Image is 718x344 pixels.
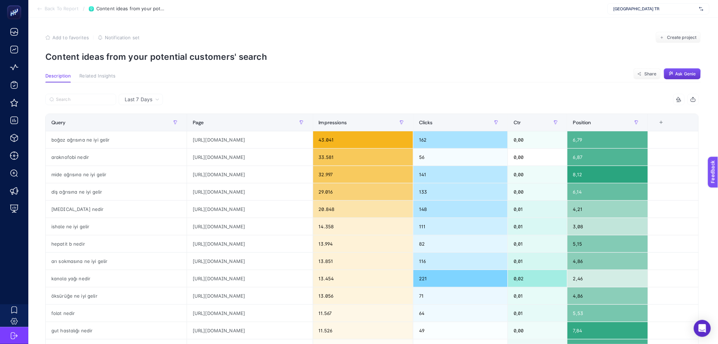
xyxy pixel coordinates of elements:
[46,270,187,287] div: kanola yağı nedir
[313,287,413,304] div: 13.056
[313,305,413,322] div: 11.567
[654,120,660,135] div: 6 items selected
[313,131,413,148] div: 43.041
[419,120,433,125] span: Clicks
[4,2,27,8] span: Feedback
[573,120,591,125] span: Position
[46,305,187,322] div: folat nedir
[567,305,648,322] div: 5,53
[187,149,313,166] div: [URL][DOMAIN_NAME]
[644,71,657,77] span: Share
[187,201,313,218] div: [URL][DOMAIN_NAME]
[46,183,187,200] div: diş ağrısına ne iyi gelir
[98,35,140,40] button: Notification set
[567,287,648,304] div: 4,86
[187,287,313,304] div: [URL][DOMAIN_NAME]
[313,201,413,218] div: 20.848
[655,120,668,125] div: +
[46,166,187,183] div: mide ağrısına ne iyi gelir
[45,35,89,40] button: Add to favorites
[45,73,71,82] button: Description
[413,183,508,200] div: 133
[614,6,696,12] span: [GEOGRAPHIC_DATA] TR
[83,6,85,11] span: /
[52,35,89,40] span: Add to favorites
[567,166,648,183] div: 8,12
[413,166,508,183] div: 141
[313,149,413,166] div: 33.581
[508,183,567,200] div: 0,00
[508,218,567,235] div: 0,01
[79,73,115,82] button: Related Insights
[51,120,66,125] span: Query
[45,52,701,62] p: Content ideas from your potential customers' search
[699,5,703,12] img: svg%3e
[313,253,413,270] div: 13.851
[508,270,567,287] div: 0,02
[56,97,112,102] input: Search
[125,96,152,103] span: Last 7 Days
[96,6,167,12] span: Content ideas from your potential customers' search
[413,305,508,322] div: 64
[413,149,508,166] div: 56
[46,218,187,235] div: ishale ne iyi gelir
[313,183,413,200] div: 29.016
[413,322,508,339] div: 49
[413,270,508,287] div: 221
[46,131,187,148] div: boğaz ağrısına ne iyi gelir
[413,253,508,270] div: 116
[413,201,508,218] div: 148
[45,6,79,12] span: Back To Report
[633,68,661,80] button: Share
[413,131,508,148] div: 162
[514,120,521,125] span: Ctr
[187,253,313,270] div: [URL][DOMAIN_NAME]
[187,166,313,183] div: [URL][DOMAIN_NAME]
[656,32,701,43] button: Create project
[187,183,313,200] div: [URL][DOMAIN_NAME]
[187,305,313,322] div: [URL][DOMAIN_NAME]
[508,322,567,339] div: 0,00
[508,305,567,322] div: 0,01
[567,253,648,270] div: 4,86
[187,131,313,148] div: [URL][DOMAIN_NAME]
[46,287,187,304] div: öksürüğe ne iyi gelir
[567,149,648,166] div: 6,87
[667,35,697,40] span: Create project
[567,183,648,200] div: 6,14
[313,235,413,252] div: 13.994
[79,73,115,79] span: Related Insights
[567,322,648,339] div: 7,84
[567,131,648,148] div: 6,79
[46,253,187,270] div: arı sokmasına ne iyi gelir
[567,270,648,287] div: 2,46
[187,270,313,287] div: [URL][DOMAIN_NAME]
[508,287,567,304] div: 0,01
[508,201,567,218] div: 0,01
[567,218,648,235] div: 3,08
[46,235,187,252] div: hepatit b nedir
[187,218,313,235] div: [URL][DOMAIN_NAME]
[45,73,71,79] span: Description
[413,287,508,304] div: 71
[187,322,313,339] div: [URL][DOMAIN_NAME]
[46,149,187,166] div: araknofobi nedir
[675,71,696,77] span: Ask Genie
[46,322,187,339] div: gut hastalığı nedir
[694,320,711,337] div: Open Intercom Messenger
[319,120,347,125] span: Impressions
[187,235,313,252] div: [URL][DOMAIN_NAME]
[413,218,508,235] div: 111
[313,218,413,235] div: 14.358
[664,68,701,80] button: Ask Genie
[508,131,567,148] div: 0,00
[105,35,140,40] span: Notification set
[413,235,508,252] div: 82
[508,235,567,252] div: 0,01
[313,322,413,339] div: 11.526
[193,120,204,125] span: Page
[567,235,648,252] div: 5,15
[567,201,648,218] div: 4,21
[508,166,567,183] div: 0,00
[313,270,413,287] div: 13.454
